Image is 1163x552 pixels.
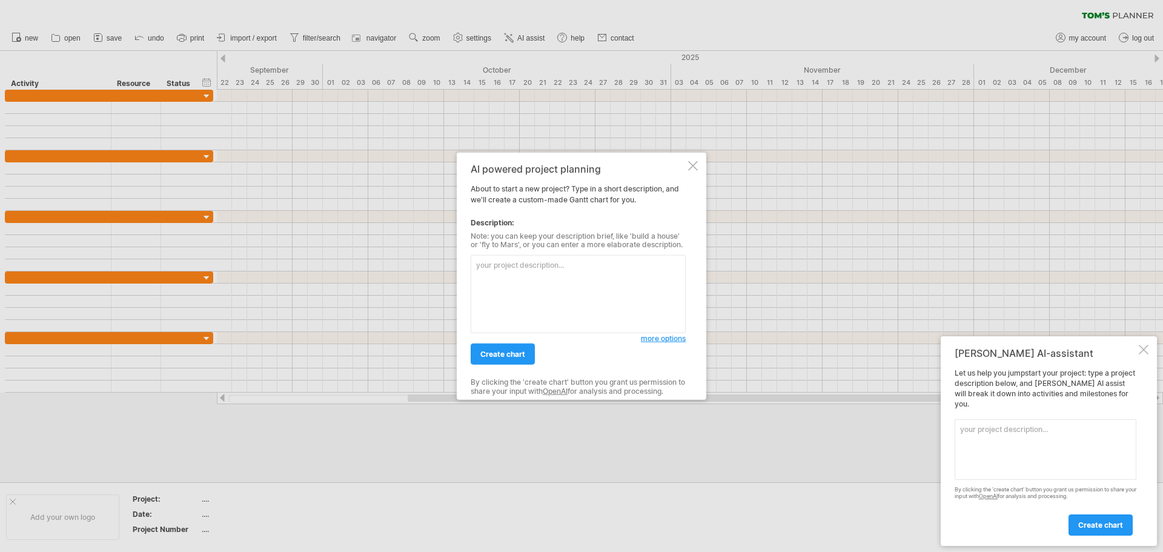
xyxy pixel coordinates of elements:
span: create chart [1078,520,1123,530]
div: By clicking the 'create chart' button you grant us permission to share your input with for analys... [471,378,686,396]
div: Let us help you jumpstart your project: type a project description below, and [PERSON_NAME] AI as... [955,368,1136,535]
a: OpenAI [979,493,998,499]
a: more options [641,333,686,344]
a: OpenAI [543,386,568,395]
div: Note: you can keep your description brief, like 'build a house' or 'fly to Mars', or you can ente... [471,231,686,249]
span: more options [641,334,686,343]
div: Description: [471,217,686,228]
a: create chart [1069,514,1133,536]
div: AI powered project planning [471,163,686,174]
div: [PERSON_NAME] AI-assistant [955,347,1136,359]
div: About to start a new project? Type in a short description, and we'll create a custom-made Gantt c... [471,163,686,389]
span: create chart [480,350,525,359]
div: By clicking the 'create chart' button you grant us permission to share your input with for analys... [955,487,1136,500]
a: create chart [471,344,535,365]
